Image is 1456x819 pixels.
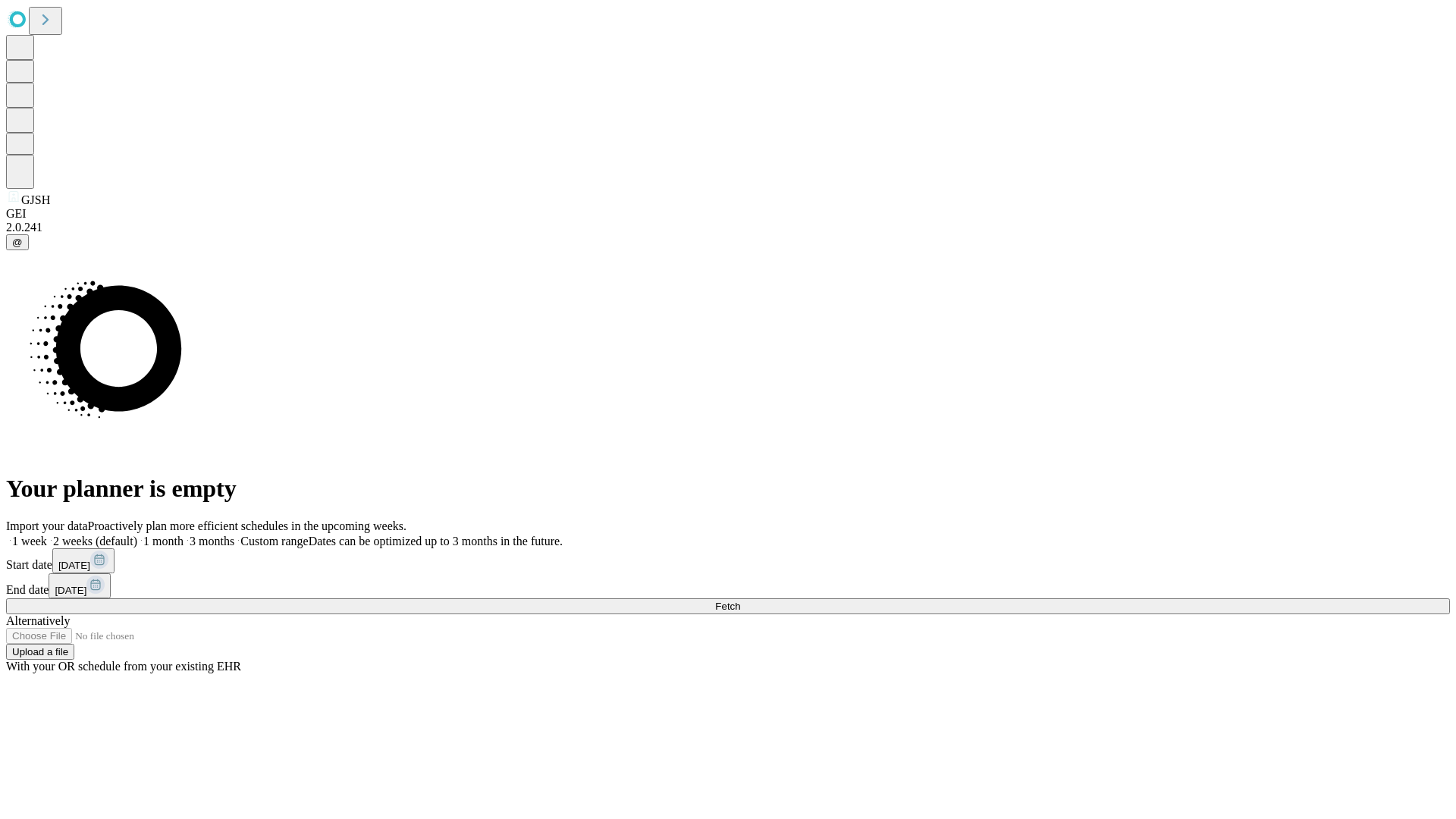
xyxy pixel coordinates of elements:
div: Start date [6,548,1450,573]
span: @ [12,237,23,248]
span: Alternatively [6,614,70,627]
span: Proactively plan more efficient schedules in the upcoming weeks. [88,519,406,532]
button: @ [6,234,29,250]
span: Import your data [6,519,88,532]
span: Fetch [715,601,740,612]
div: GEI [6,207,1450,221]
span: Custom range [240,535,308,548]
div: 2.0.241 [6,221,1450,234]
button: Fetch [6,598,1450,614]
button: [DATE] [49,573,111,598]
span: With your OR schedule from your existing EHR [6,660,241,673]
span: GJSH [21,193,50,206]
span: 2 weeks (default) [53,535,137,548]
button: Upload a file [6,644,74,660]
h1: Your planner is empty [6,475,1450,503]
span: 3 months [190,535,234,548]
div: End date [6,573,1450,598]
span: 1 month [143,535,184,548]
span: [DATE] [55,585,86,596]
span: Dates can be optimized up to 3 months in the future. [309,535,563,548]
button: [DATE] [52,548,115,573]
span: [DATE] [58,560,90,571]
span: 1 week [12,535,47,548]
